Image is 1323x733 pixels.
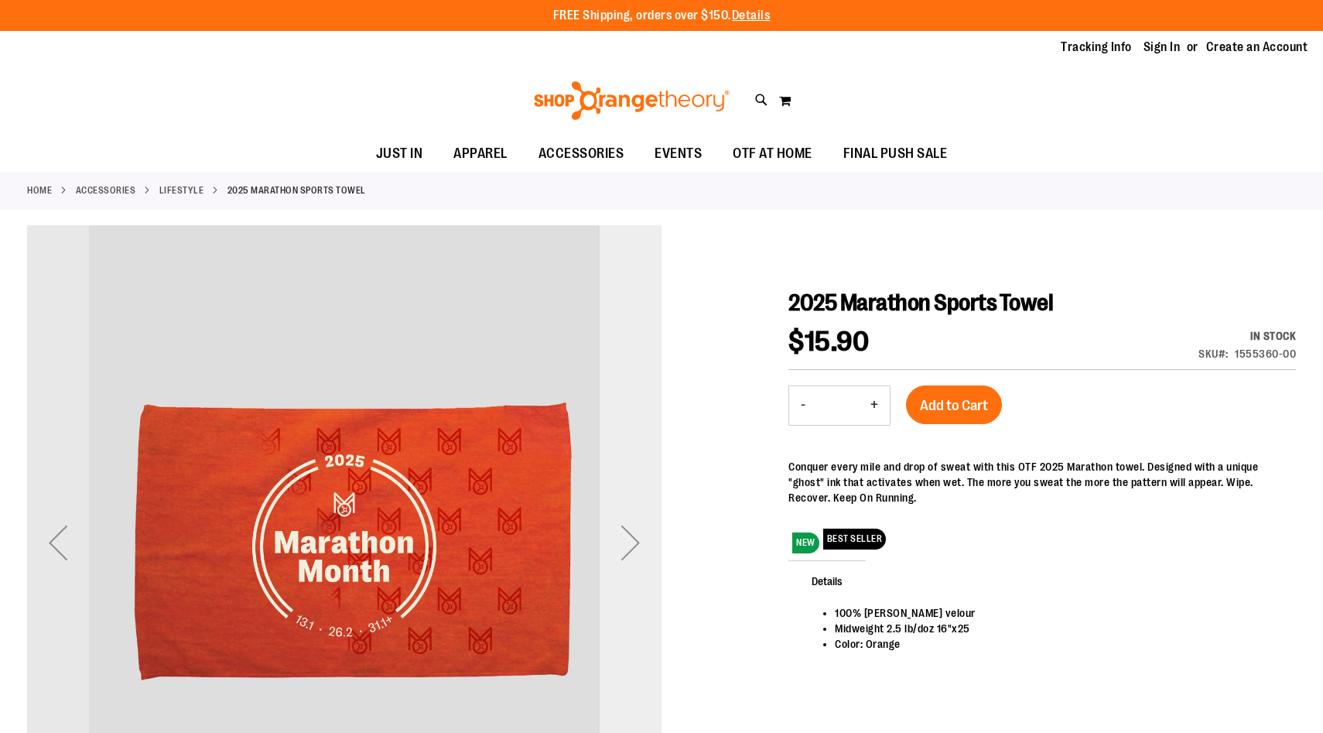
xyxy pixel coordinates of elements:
[835,636,1280,652] li: Color: Orange
[906,385,1002,424] button: Add to Cart
[828,136,963,172] a: FINAL PUSH SALE
[792,533,819,553] span: NEW
[732,9,771,22] a: Details
[859,386,890,425] button: Increase product quantity
[920,397,988,414] span: Add to Cart
[1061,39,1132,56] a: Tracking Info
[553,7,771,25] p: FREE Shipping, orders over $150.
[159,183,204,197] a: Lifestyle
[361,136,439,172] a: JUST IN
[788,326,869,358] span: $15.90
[227,183,366,197] strong: 2025 Marathon Sports Towel
[1198,348,1229,360] strong: SKU
[788,560,866,601] span: Details
[788,289,1053,316] span: 2025 Marathon Sports Towel
[835,621,1280,636] li: Midweight 2.5 lb/doz 16"x25
[733,136,812,171] span: OTF AT HOME
[717,136,828,172] a: OTF AT HOME
[655,136,702,171] span: EVENTS
[817,387,859,424] input: Product quantity
[823,529,887,550] span: BEST SELLER
[788,459,1296,505] div: Conquer every mile and drop of sweat with this OTF 2025 Marathon towel. Designed with a unique "g...
[1206,39,1308,56] a: Create an Account
[532,81,732,120] img: Shop Orangetheory
[538,136,624,171] span: ACCESSORIES
[639,136,717,172] a: EVENTS
[376,136,423,171] span: JUST IN
[1198,328,1296,344] div: Availability
[843,136,948,171] span: FINAL PUSH SALE
[1235,346,1296,361] div: 1555360-00
[27,183,52,197] a: Home
[789,386,817,425] button: Decrease product quantity
[76,183,136,197] a: ACCESSORIES
[453,136,508,171] span: APPAREL
[1144,39,1181,56] a: Sign In
[438,136,523,172] a: APPAREL
[1250,330,1296,342] span: In stock
[523,136,640,171] a: ACCESSORIES
[835,605,1280,621] li: 100% [PERSON_NAME] velour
